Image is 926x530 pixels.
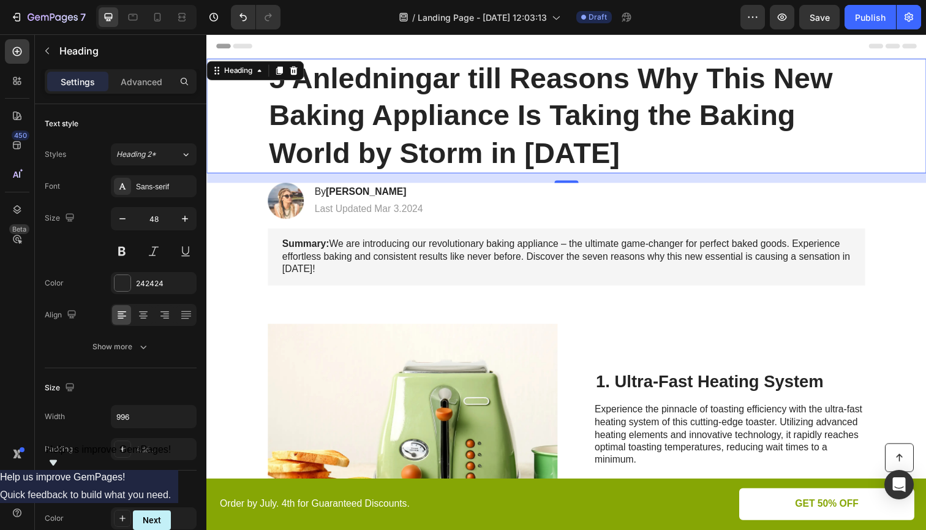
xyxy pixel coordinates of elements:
[45,380,77,396] div: Size
[111,143,197,165] button: Heading 2*
[77,209,125,219] strong: Summary:
[396,344,672,367] h2: 1. Ultra-Fast Heating System
[884,470,914,499] div: Open Intercom Messenger
[61,75,95,88] p: Settings
[122,156,204,166] strong: [PERSON_NAME]
[5,5,91,29] button: 7
[64,26,671,141] p: 5 Anledningar till Reasons Why This New Baking Appliance Is Taking the Baking World by Storm in [...
[12,131,29,140] div: 450
[601,474,666,486] p: GET 50% OFF
[62,296,358,529] img: gempages_432750572815254551-5ed25677-8b39-4a77-a7f1-a4927b61fc17.webp
[9,224,29,234] div: Beta
[231,5,280,29] div: Undo/Redo
[136,181,194,192] div: Sans-serif
[418,11,547,24] span: Landing Page - [DATE] 12:03:13
[45,181,60,192] div: Font
[45,411,65,422] div: Width
[799,5,840,29] button: Save
[412,11,415,24] span: /
[45,118,78,129] div: Text style
[45,336,197,358] button: Show more
[92,341,149,353] div: Show more
[45,278,64,289] div: Color
[59,44,192,58] p: Heading
[62,25,672,142] h1: Rich Text Editor. Editing area: main
[116,149,156,160] span: Heading 2*
[77,208,658,246] p: We are introducing our revolutionary baking appliance – the ultimate game-changer for perfect bak...
[80,10,86,25] p: 7
[121,75,162,88] p: Advanced
[136,278,194,289] div: 242424
[845,5,896,29] button: Publish
[589,12,607,23] span: Draft
[45,307,79,324] div: Align
[544,464,723,496] a: GET 50% OFF
[15,32,49,43] div: Heading
[46,444,171,455] span: Help us improve GemPages!
[62,152,99,189] img: gempages_432750572815254551-0dd52757-f501-4f5a-9003-85088b00a725.webp
[855,11,886,24] div: Publish
[45,210,77,227] div: Size
[109,154,222,169] h2: By
[111,406,196,428] input: Auto
[45,149,66,160] div: Styles
[396,377,671,479] p: Experience the pinnacle of toasting efficiency with the ultra-fast heating system of this cutting...
[110,173,221,186] p: Last Updated Mar 3.2024
[206,34,926,530] iframe: Design area
[810,12,830,23] span: Save
[46,444,171,470] button: Show survey - Help us improve GemPages!
[45,444,73,455] div: Padding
